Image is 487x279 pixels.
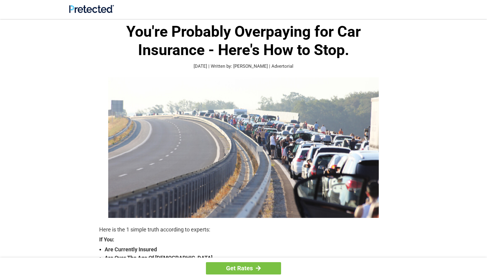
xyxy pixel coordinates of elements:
a: Site Logo [69,8,114,14]
img: Site Logo [69,5,114,13]
strong: Are Currently Insured [105,245,388,254]
strong: If You: [99,237,388,242]
strong: Are Over The Age Of [DEMOGRAPHIC_DATA] [105,254,388,262]
a: Get Rates [206,262,281,274]
p: [DATE] | Written by: [PERSON_NAME] | Advertorial [99,63,388,70]
p: Here is the 1 simple truth according to experts: [99,225,388,234]
h1: You're Probably Overpaying for Car Insurance - Here's How to Stop. [99,23,388,59]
